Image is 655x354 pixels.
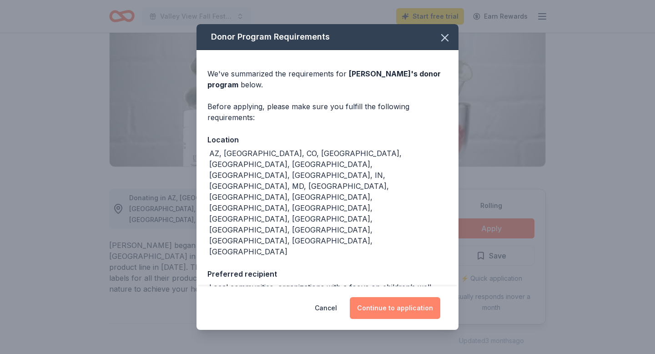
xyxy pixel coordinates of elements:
div: Location [207,134,448,146]
button: Cancel [315,297,337,319]
div: AZ, [GEOGRAPHIC_DATA], CO, [GEOGRAPHIC_DATA], [GEOGRAPHIC_DATA], [GEOGRAPHIC_DATA], [GEOGRAPHIC_D... [209,148,448,257]
div: Donor Program Requirements [196,24,458,50]
div: Before applying, please make sure you fulfill the following requirements: [207,101,448,123]
div: We've summarized the requirements for below. [207,68,448,90]
div: Local communities, organizations with a focus on children’s well-being, environmental awareness a... [209,282,448,314]
div: Preferred recipient [207,268,448,280]
button: Continue to application [350,297,440,319]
